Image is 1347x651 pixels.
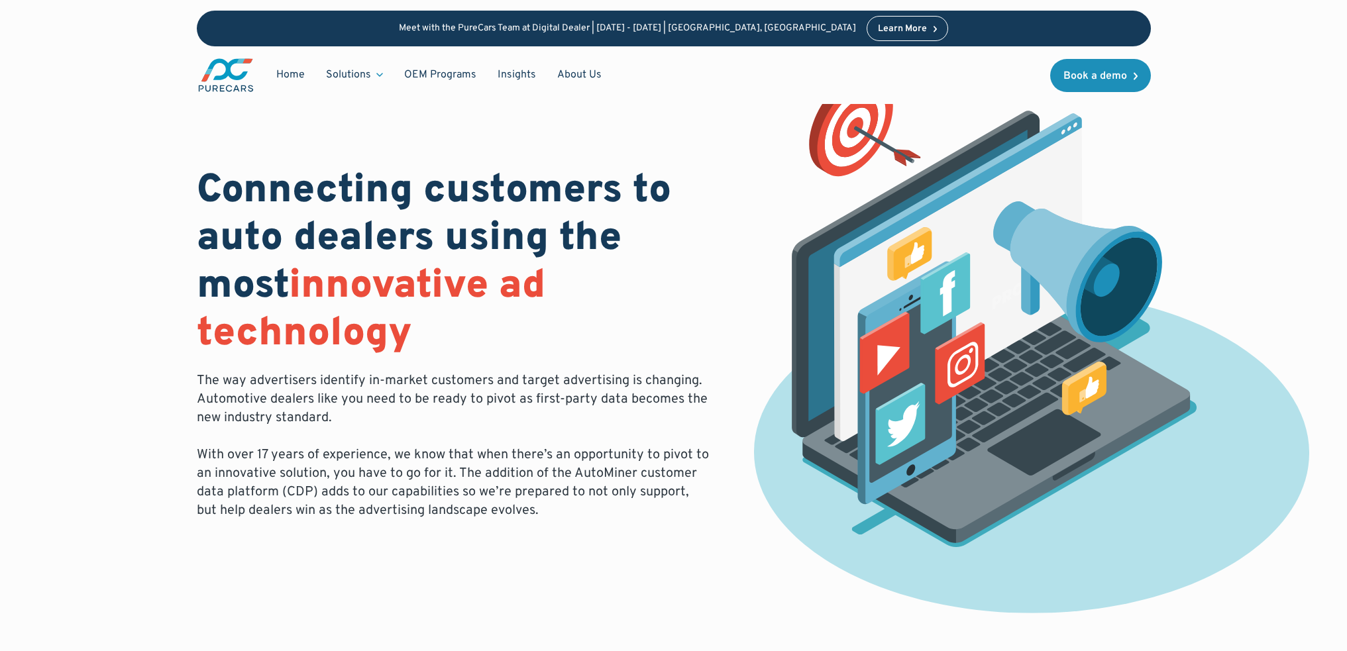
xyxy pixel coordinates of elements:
div: Learn More [878,25,927,34]
a: Insights [487,62,547,87]
a: About Us [547,62,612,87]
div: Book a demo [1063,71,1127,81]
img: digital marketing illustration mockup showing social media channels and campaigns [754,74,1309,613]
span: innovative ad technology [197,262,545,360]
img: purecars logo [197,57,255,93]
h1: Connecting customers to auto dealers using the most [197,168,712,358]
a: OEM Programs [394,62,487,87]
a: Home [266,62,315,87]
p: Meet with the PureCars Team at Digital Dealer | [DATE] - [DATE] | [GEOGRAPHIC_DATA], [GEOGRAPHIC_... [399,23,856,34]
a: Learn More [867,16,949,41]
a: main [197,57,255,93]
p: The way advertisers identify in-market customers and target advertising is changing. Automotive d... [197,372,712,520]
a: Book a demo [1050,59,1151,92]
div: Solutions [326,68,371,82]
div: Solutions [315,62,394,87]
